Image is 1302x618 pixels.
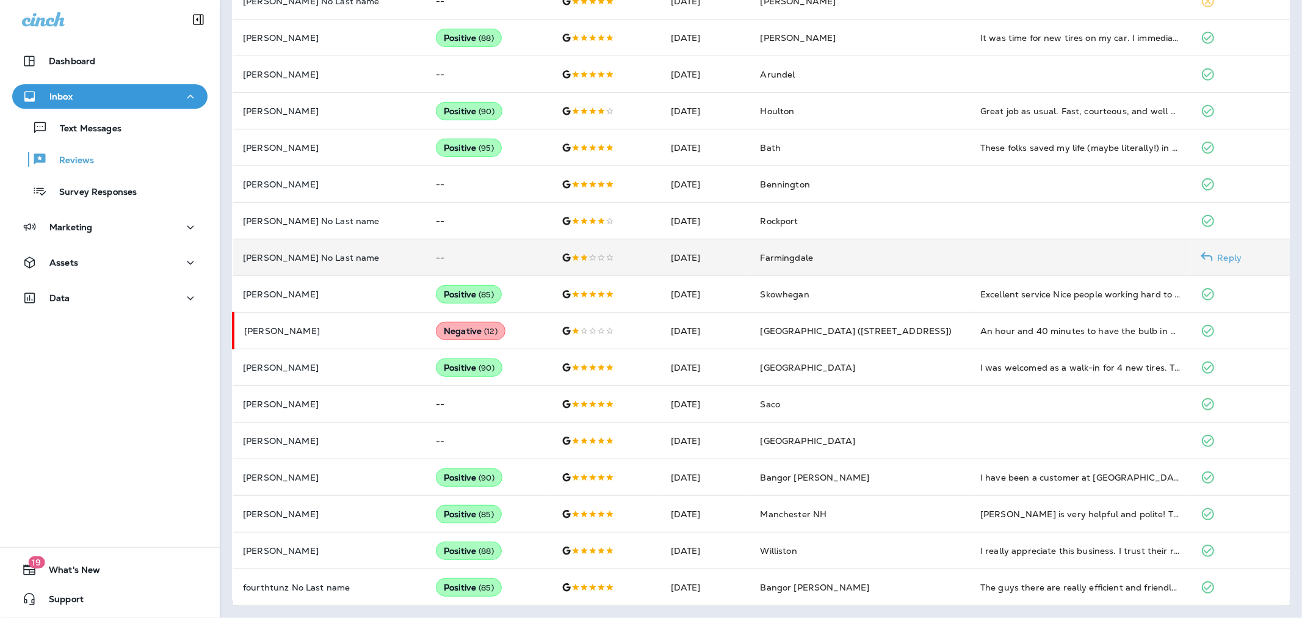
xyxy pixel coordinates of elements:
p: [PERSON_NAME] No Last name [243,253,416,263]
button: Reviews [12,147,208,172]
span: 19 [28,556,45,569]
span: [PERSON_NAME] [761,32,836,43]
span: Bangor [PERSON_NAME] [761,472,870,483]
div: Positive [436,102,502,120]
td: [DATE] [661,569,751,606]
p: [PERSON_NAME] [243,33,416,43]
button: Data [12,286,208,310]
p: [PERSON_NAME] [243,436,416,446]
div: Excellent service Nice people working hard to make a living [980,288,1181,300]
p: Text Messages [48,123,121,135]
p: [PERSON_NAME] [243,473,416,482]
p: [PERSON_NAME] [243,399,416,409]
td: [DATE] [661,459,751,496]
p: Reviews [47,155,94,167]
p: [PERSON_NAME] [243,363,416,373]
button: Assets [12,250,208,275]
div: Positive [436,285,502,304]
div: Positive [436,578,502,597]
span: Bangor [PERSON_NAME] [761,582,870,593]
td: [DATE] [661,533,751,569]
div: Positive [436,139,502,157]
div: I really appreciate this business. I trust their recommendations. Appointments are easy to make o... [980,545,1181,557]
span: Bennington [761,179,810,190]
button: Support [12,587,208,611]
button: 19What's New [12,558,208,582]
td: [DATE] [661,129,751,166]
span: Manchester NH [761,509,827,520]
span: Williston [761,545,797,556]
span: Support [37,594,84,609]
p: Survey Responses [47,187,137,198]
div: It was time for new tires on my car. I immediately thought of VIP. We have used VIP for new tires... [980,32,1181,44]
td: [DATE] [661,93,751,129]
p: [PERSON_NAME] [243,143,416,153]
div: Positive [436,358,502,377]
p: Data [49,293,70,303]
p: [PERSON_NAME] [243,180,416,189]
span: ( 85 ) [479,509,494,520]
span: Farmingdale [761,252,814,263]
div: Great job as usual. Fast, courteous, and well done. I know I won’t have to go back or somewhere e... [980,105,1181,117]
div: Positive [436,468,502,487]
div: An hour and 40 minutes to have the bulb in my headlight changed. The tech didn't know how to do i... [980,325,1181,337]
span: [GEOGRAPHIC_DATA] [761,362,855,373]
button: Survey Responses [12,178,208,204]
button: Collapse Sidebar [181,7,215,32]
span: [GEOGRAPHIC_DATA] ([STREET_ADDRESS]) [761,325,952,336]
span: ( 88 ) [479,33,494,43]
td: [DATE] [661,496,751,533]
span: Skowhegan [761,289,809,300]
td: [DATE] [661,423,751,459]
p: [PERSON_NAME] [243,70,416,79]
button: Marketing [12,215,208,239]
div: I was welcomed as a walk-in for 4 new tires. They clearly explained several different tires, trea... [980,362,1181,374]
div: Steve is very helpful and polite! They helped me after a bad quote elsewhere. Everyone’s been nic... [980,508,1181,520]
p: [PERSON_NAME] No Last name [243,216,416,226]
span: ( 90 ) [479,363,494,373]
div: These folks saved my life (maybe literally!) in a downpour last night, JUST as they were about to... [980,142,1181,154]
td: -- [426,386,552,423]
span: ( 95 ) [479,143,494,153]
td: [DATE] [661,56,751,93]
span: ( 85 ) [479,583,494,593]
td: [DATE] [661,166,751,203]
p: [PERSON_NAME] [243,106,416,116]
td: -- [426,166,552,203]
span: [GEOGRAPHIC_DATA] [761,435,855,446]
div: Positive [436,542,502,560]
p: [PERSON_NAME] [244,326,416,336]
span: ( 88 ) [479,546,494,556]
div: Positive [436,505,502,523]
td: [DATE] [661,276,751,313]
p: [PERSON_NAME] [243,289,416,299]
span: Saco [761,399,781,410]
span: Houlton [761,106,795,117]
td: [DATE] [661,239,751,276]
div: I have been a customer at VIP Odlin Rd, Bangor location for a few years. The service is always to... [980,471,1181,484]
span: ( 85 ) [479,289,494,300]
button: Dashboard [12,49,208,73]
div: Positive [436,29,502,47]
p: Inbox [49,92,73,101]
span: Bath [761,142,781,153]
p: Marketing [49,222,92,232]
td: -- [426,56,552,93]
div: Negative [436,322,505,340]
span: What's New [37,565,100,580]
p: [PERSON_NAME] [243,509,416,519]
button: Text Messages [12,115,208,140]
td: [DATE] [661,313,751,349]
div: The guys there are really efficient and friendly. They gave me a quote for the whole job and it w... [980,581,1181,594]
span: ( 90 ) [479,106,494,117]
td: -- [426,239,552,276]
td: [DATE] [661,20,751,56]
td: [DATE] [661,349,751,386]
td: -- [426,423,552,459]
p: Dashboard [49,56,95,66]
td: -- [426,203,552,239]
span: Arundel [761,69,795,80]
p: Reply [1213,253,1242,263]
p: fourthtunz No Last name [243,583,416,592]
span: Rockport [761,216,798,227]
